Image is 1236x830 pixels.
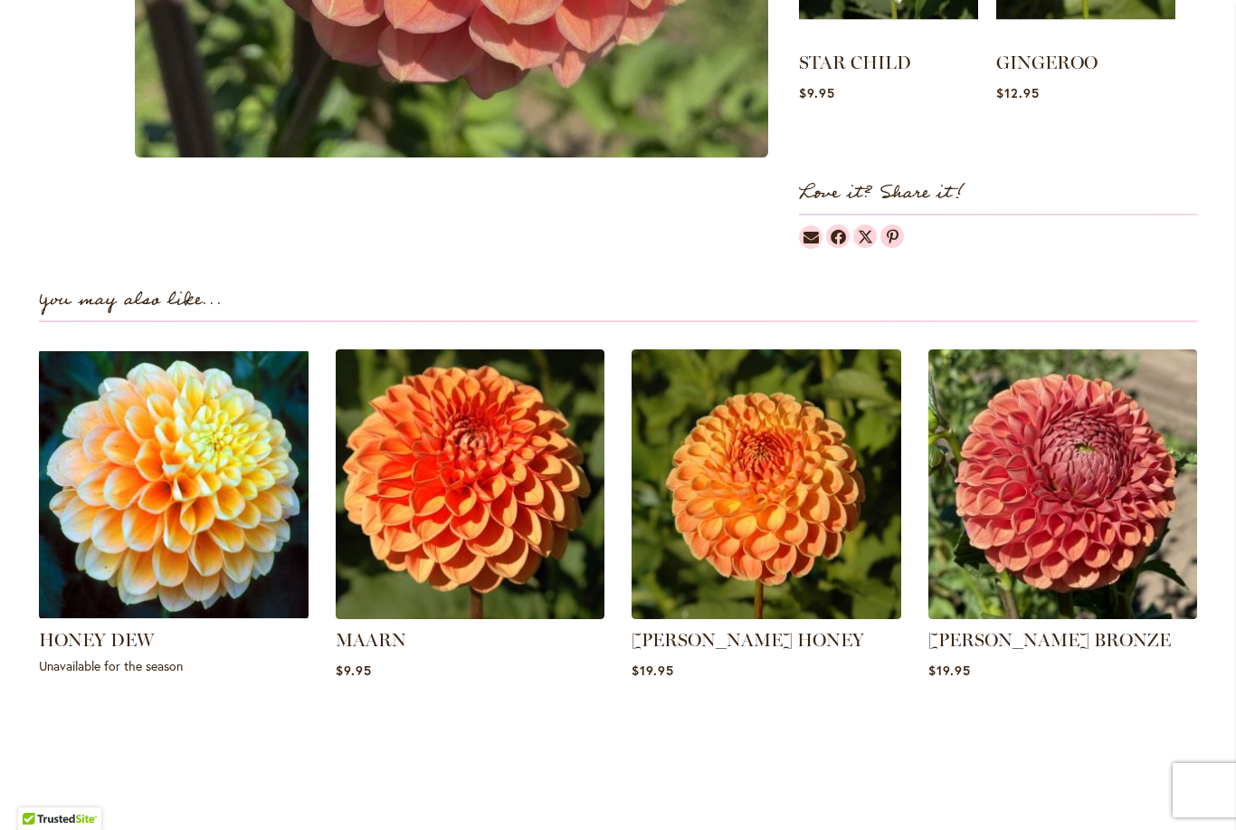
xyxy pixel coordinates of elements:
[928,662,971,679] span: $19.95
[39,629,154,651] a: HONEY DEW
[39,657,309,674] p: Unavailable for the season
[928,349,1198,619] img: CORNEL BRONZE
[39,349,309,619] img: Honey Dew
[928,606,1198,623] a: CORNEL BRONZE
[996,84,1040,101] span: $12.95
[853,224,877,248] a: Dahlias on Twitter
[799,84,835,101] span: $9.95
[336,606,605,623] a: MAARN
[336,349,605,619] img: MAARN
[14,766,64,816] iframe: Launch Accessibility Center
[996,52,1098,73] a: GINGEROO
[632,349,901,619] img: CRICHTON HONEY
[799,52,911,73] a: STAR CHILD
[39,285,223,315] strong: You may also like...
[632,629,864,651] a: [PERSON_NAME] HONEY
[336,629,406,651] a: MAARN
[928,629,1171,651] a: [PERSON_NAME] BRONZE
[799,178,965,208] strong: Love it? Share it!
[632,662,674,679] span: $19.95
[336,662,372,679] span: $9.95
[39,606,309,623] a: Honey Dew
[880,224,904,248] a: Dahlias on Pinterest
[632,606,901,623] a: CRICHTON HONEY
[826,224,850,248] a: Dahlias on Facebook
